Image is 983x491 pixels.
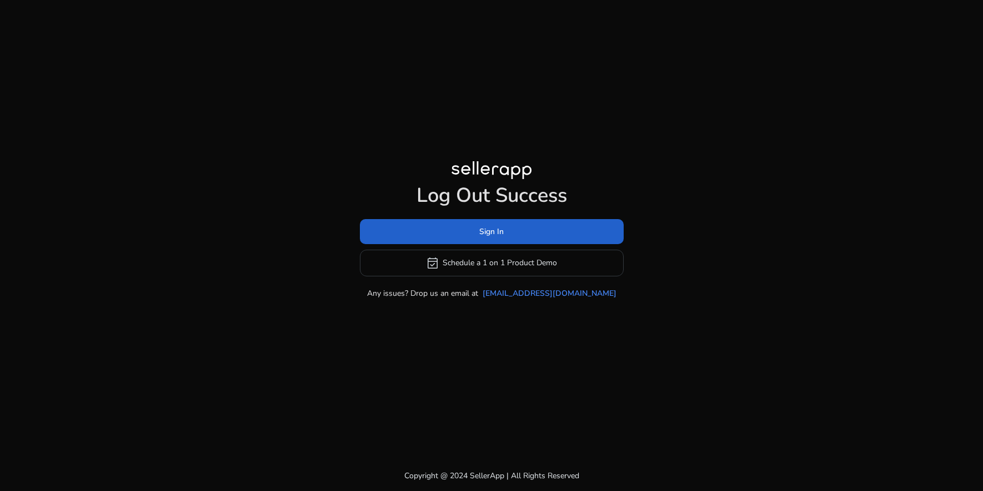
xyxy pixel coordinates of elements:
button: event_availableSchedule a 1 on 1 Product Demo [360,250,624,276]
span: event_available [426,256,439,270]
span: Sign In [479,226,504,237]
button: Sign In [360,219,624,244]
h1: Log Out Success [360,183,624,207]
p: Any issues? Drop us an email at [367,287,478,299]
a: [EMAIL_ADDRESS][DOMAIN_NAME] [483,287,616,299]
